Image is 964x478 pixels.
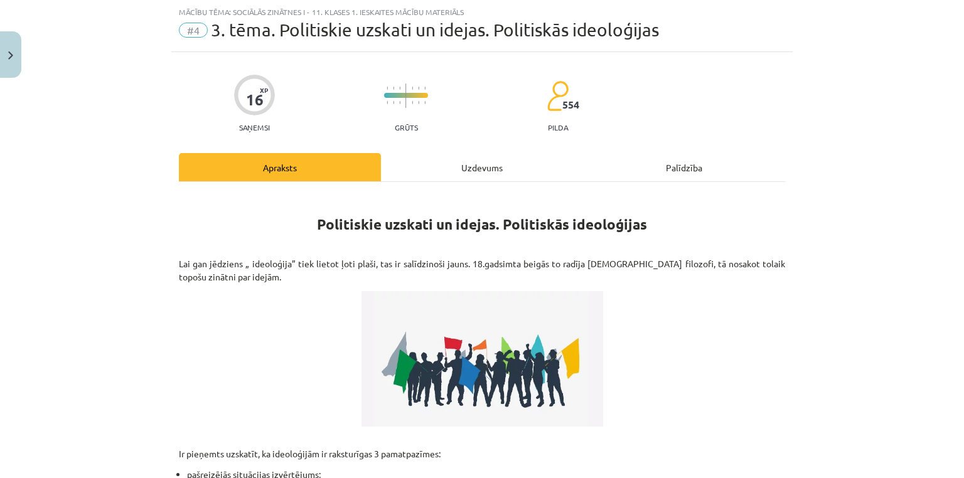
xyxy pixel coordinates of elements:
[246,91,264,109] div: 16
[424,101,426,104] img: icon-short-line-57e1e144782c952c97e751825c79c345078a6d821885a25fce030b3d8c18986b.svg
[547,80,569,112] img: students-c634bb4e5e11cddfef0936a35e636f08e4e9abd3cc4e673bd6f9a4125e45ecb1.svg
[179,153,381,181] div: Apraksts
[548,123,568,132] p: pilda
[424,87,426,90] img: icon-short-line-57e1e144782c952c97e751825c79c345078a6d821885a25fce030b3d8c18986b.svg
[211,19,659,40] span: 3. tēma. Politiskie uzskati un idejas. Politiskās ideoloģijas
[412,101,413,104] img: icon-short-line-57e1e144782c952c97e751825c79c345078a6d821885a25fce030b3d8c18986b.svg
[179,257,785,284] p: Lai gan jēdziens „ ideoloģija” tiek lietot ļoti plaši, tas ir salīdzinoši jauns. 18.gadsimta beig...
[381,153,583,181] div: Uzdevums
[179,8,785,16] div: Mācību tēma: Sociālās zinātnes i - 11. klases 1. ieskaites mācību materiāls
[399,87,400,90] img: icon-short-line-57e1e144782c952c97e751825c79c345078a6d821885a25fce030b3d8c18986b.svg
[387,101,388,104] img: icon-short-line-57e1e144782c952c97e751825c79c345078a6d821885a25fce030b3d8c18986b.svg
[393,87,394,90] img: icon-short-line-57e1e144782c952c97e751825c79c345078a6d821885a25fce030b3d8c18986b.svg
[395,123,418,132] p: Grūts
[317,215,647,233] strong: Politiskie uzskati un idejas. Politiskās ideoloģijas
[393,101,394,104] img: icon-short-line-57e1e144782c952c97e751825c79c345078a6d821885a25fce030b3d8c18986b.svg
[8,51,13,60] img: icon-close-lesson-0947bae3869378f0d4975bcd49f059093ad1ed9edebbc8119c70593378902aed.svg
[562,99,579,110] span: 554
[418,87,419,90] img: icon-short-line-57e1e144782c952c97e751825c79c345078a6d821885a25fce030b3d8c18986b.svg
[412,87,413,90] img: icon-short-line-57e1e144782c952c97e751825c79c345078a6d821885a25fce030b3d8c18986b.svg
[234,123,275,132] p: Saņemsi
[583,153,785,181] div: Palīdzība
[387,87,388,90] img: icon-short-line-57e1e144782c952c97e751825c79c345078a6d821885a25fce030b3d8c18986b.svg
[179,23,208,38] span: #4
[179,434,785,460] p: Ir pieņemts uzskatīt, ka ideoloģijām ir raksturīgas 3 pamatpazīmes:
[418,101,419,104] img: icon-short-line-57e1e144782c952c97e751825c79c345078a6d821885a25fce030b3d8c18986b.svg
[260,87,268,93] span: XP
[405,83,407,108] img: icon-long-line-d9ea69661e0d244f92f715978eff75569469978d946b2353a9bb055b3ed8787d.svg
[399,101,400,104] img: icon-short-line-57e1e144782c952c97e751825c79c345078a6d821885a25fce030b3d8c18986b.svg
